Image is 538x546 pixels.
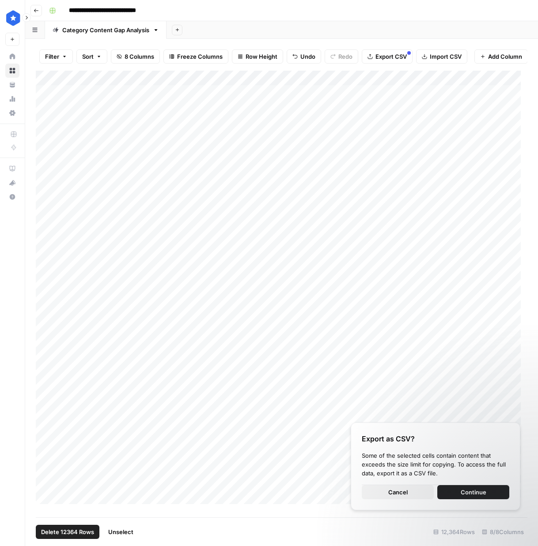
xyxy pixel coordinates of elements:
span: Sort [82,52,94,61]
a: Your Data [5,78,19,92]
span: Add Column [488,52,522,61]
a: AirOps Academy [5,162,19,176]
span: 8 Columns [125,52,154,61]
span: Import CSV [430,52,462,61]
button: Filter [39,49,73,64]
button: What's new? [5,176,19,190]
div: What's new? [6,176,19,189]
a: Home [5,49,19,64]
button: Import CSV [416,49,467,64]
button: Add Column [474,49,528,64]
button: Workspace: ConsumerAffairs [5,7,19,29]
button: Unselect [103,525,139,539]
span: Delete 12364 Rows [41,527,94,536]
span: Export CSV [375,52,407,61]
span: Filter [45,52,59,61]
a: Category Content Gap Analysis [45,21,167,39]
span: Freeze Columns [177,52,223,61]
a: Browse [5,64,19,78]
div: 12,364 Rows [430,525,478,539]
button: Help + Support [5,190,19,204]
div: Export as CSV? [362,433,509,444]
div: 8/8 Columns [478,525,527,539]
div: Category Content Gap Analysis [62,26,149,34]
span: Unselect [108,527,133,536]
a: Usage [5,92,19,106]
span: Redo [338,52,352,61]
button: Undo [287,49,321,64]
span: Continue [461,488,486,497]
button: 8 Columns [111,49,160,64]
span: Undo [300,52,315,61]
span: Cancel [388,488,408,497]
div: Some of the selected cells contain content that exceeds the size limit for copying. To access the... [362,451,509,478]
button: Row Height [232,49,283,64]
span: Row Height [246,52,277,61]
button: Export CSV [362,49,413,64]
button: Cancel [362,485,434,499]
a: Settings [5,106,19,120]
button: Sort [76,49,107,64]
img: ConsumerAffairs Logo [5,10,21,26]
button: Redo [325,49,358,64]
button: Delete 12364 Rows [36,525,99,539]
button: Continue [437,485,509,499]
button: Freeze Columns [163,49,228,64]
